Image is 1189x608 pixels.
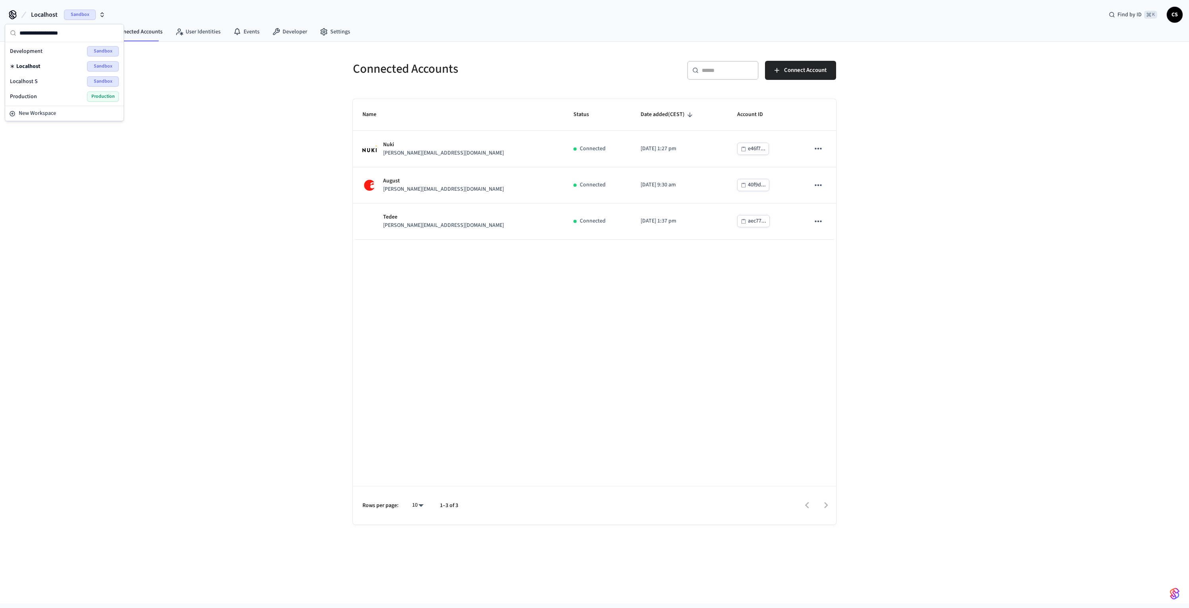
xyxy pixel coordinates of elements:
span: Sandbox [87,61,119,72]
span: Account ID [737,108,773,121]
a: Developer [266,25,314,39]
div: 40f9d... [748,180,766,190]
div: e46f7... [748,144,765,154]
a: User Identities [169,25,227,39]
p: [PERSON_NAME][EMAIL_ADDRESS][DOMAIN_NAME] [383,221,504,230]
p: [DATE] 9:30 am [641,181,718,189]
p: Nuki [383,141,504,149]
p: [PERSON_NAME][EMAIL_ADDRESS][DOMAIN_NAME] [383,185,504,194]
span: Production [87,91,119,102]
p: [PERSON_NAME][EMAIL_ADDRESS][DOMAIN_NAME] [383,149,504,157]
button: aec77... [737,215,770,227]
span: Localhost S [10,77,38,85]
span: Sandbox [87,76,119,87]
div: Find by ID⌘ K [1102,8,1164,22]
a: Settings [314,25,356,39]
span: Sandbox [64,10,96,20]
div: aec77... [748,216,766,226]
span: Name [362,108,387,121]
h5: Connected Accounts [353,61,590,77]
span: New Workspace [19,109,56,118]
p: Connected [580,181,606,189]
a: Events [227,25,266,39]
img: SeamLogoGradient.69752ec5.svg [1170,587,1179,600]
span: Development [10,47,43,55]
p: Connected [580,217,606,225]
span: Date added(CEST) [641,108,695,121]
button: CS [1167,7,1183,23]
span: Find by ID [1117,11,1142,19]
span: Status [573,108,599,121]
span: Connect Account [784,65,827,76]
p: Connected [580,145,606,153]
img: Nuki Logo, Square [362,145,377,152]
button: e46f7... [737,143,769,155]
div: Suggestions [5,42,124,106]
span: Localhost [31,10,58,19]
span: Production [10,93,37,101]
span: ⌘ K [1144,11,1157,19]
span: CS [1168,8,1182,22]
p: [DATE] 1:27 pm [641,145,718,153]
span: Sandbox [87,46,119,56]
img: August Logo, Square [362,178,377,192]
span: Localhost [16,62,40,70]
div: 10 [408,500,427,511]
p: Tedee [383,213,504,221]
button: Connect Account [765,61,836,80]
button: 40f9d... [737,179,769,191]
p: August [383,177,504,185]
table: sticky table [353,99,836,240]
p: [DATE] 1:37 pm [641,217,718,225]
button: New Workspace [6,107,123,120]
a: Connected Accounts [97,25,169,39]
p: 1–3 of 3 [440,502,458,510]
p: Rows per page: [362,502,399,510]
